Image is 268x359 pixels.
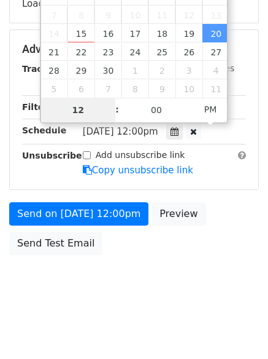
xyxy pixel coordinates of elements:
[96,149,185,162] label: Add unsubscribe link
[121,6,148,24] span: September 10, 2025
[22,42,246,56] h5: Advanced
[121,61,148,79] span: October 1, 2025
[94,61,121,79] span: September 30, 2025
[207,300,268,359] iframe: Chat Widget
[41,61,68,79] span: September 28, 2025
[202,24,229,42] span: September 20, 2025
[148,61,175,79] span: October 2, 2025
[175,79,202,98] span: October 10, 2025
[22,125,66,135] strong: Schedule
[202,79,229,98] span: October 11, 2025
[9,202,148,226] a: Send on [DATE] 12:00pm
[115,97,119,122] span: :
[22,64,63,74] strong: Tracking
[202,61,229,79] span: October 4, 2025
[83,126,158,137] span: [DATE] 12:00pm
[148,79,175,98] span: October 9, 2025
[67,24,94,42] span: September 15, 2025
[9,232,102,255] a: Send Test Email
[41,79,68,98] span: October 5, 2025
[22,151,82,160] strong: Unsubscribe
[121,24,148,42] span: September 17, 2025
[121,79,148,98] span: October 8, 2025
[148,42,175,61] span: September 25, 2025
[148,24,175,42] span: September 18, 2025
[175,24,202,42] span: September 19, 2025
[41,98,116,122] input: Hour
[121,42,148,61] span: September 24, 2025
[151,202,205,226] a: Preview
[148,6,175,24] span: September 11, 2025
[67,42,94,61] span: September 22, 2025
[67,6,94,24] span: September 8, 2025
[22,102,53,112] strong: Filters
[94,42,121,61] span: September 23, 2025
[41,6,68,24] span: September 7, 2025
[175,6,202,24] span: September 12, 2025
[119,98,194,122] input: Minute
[94,24,121,42] span: September 16, 2025
[94,79,121,98] span: October 7, 2025
[41,42,68,61] span: September 21, 2025
[94,6,121,24] span: September 9, 2025
[41,24,68,42] span: September 14, 2025
[175,42,202,61] span: September 26, 2025
[67,61,94,79] span: September 29, 2025
[202,42,229,61] span: September 27, 2025
[83,165,193,176] a: Copy unsubscribe link
[202,6,229,24] span: September 13, 2025
[194,97,228,122] span: Click to toggle
[67,79,94,98] span: October 6, 2025
[175,61,202,79] span: October 3, 2025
